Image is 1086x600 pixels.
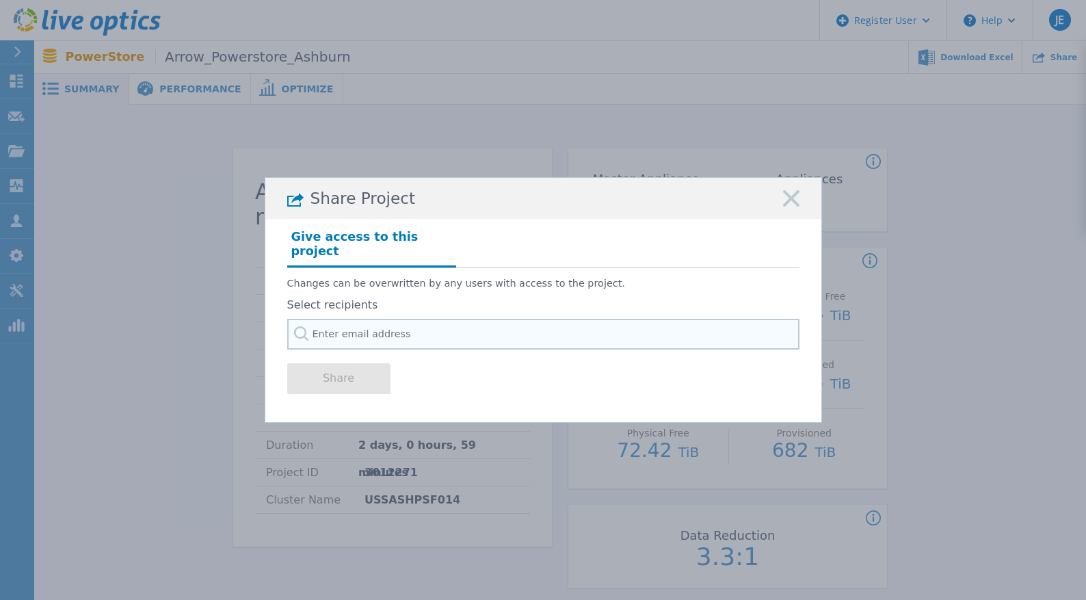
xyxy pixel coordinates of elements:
span: Share Project [310,190,416,208]
p: Changes can be overwritten by any users with access to the project. [287,278,799,289]
button: Share [287,363,390,394]
label: Select recipients [287,299,799,311]
input: Enter email address [287,319,799,350]
h4: Give access to this project [287,226,456,267]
